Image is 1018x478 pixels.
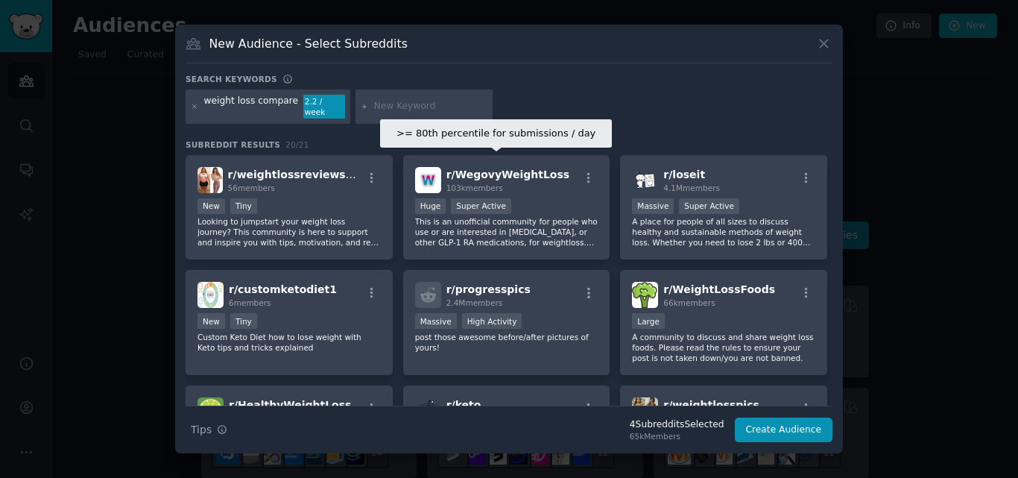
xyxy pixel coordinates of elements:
span: r/ progresspics [446,283,531,295]
div: New [197,313,225,329]
img: keto [415,397,441,424]
p: Looking to jumpstart your weight loss journey? This community is here to support and inspire you ... [197,216,381,248]
span: 6 members [229,298,271,307]
p: Custom Keto Diet how to lose weight with Keto tips and tricks explained [197,332,381,353]
h3: New Audience - Select Subreddits [209,36,408,51]
span: 4.1M members [663,183,720,192]
button: Tips [186,417,233,443]
img: WegovyWeightLoss [415,167,441,193]
span: r/ weightlosspics [663,399,759,411]
button: Create Audience [735,418,833,443]
div: Super Active [679,198,739,214]
span: r/ WegovyWeightLoss [446,169,569,180]
div: Massive [632,198,674,214]
input: New Keyword [374,100,487,113]
div: High Activity [462,313,522,329]
div: New [197,198,225,214]
div: Massive [415,313,457,329]
p: A place for people of all sizes to discuss healthy and sustainable methods of weight loss. Whethe... [632,216,815,248]
span: r/ loseit [663,169,705,180]
p: post those awesome before/after pictures of yours! [415,332,598,353]
img: loseit [632,167,658,193]
span: r/ HealthyWeightLoss [229,399,351,411]
h3: Search keywords [186,74,277,84]
div: Super Active [451,198,511,214]
span: 103k members [446,183,503,192]
span: r/ WeightLossFoods [663,283,775,295]
div: Tiny [230,198,257,214]
div: Large [632,313,665,329]
div: 65k Members [630,431,724,441]
div: Tiny [230,313,257,329]
div: 4 Subreddit s Selected [630,418,724,432]
img: WeightLossFoods [632,282,658,308]
span: r/ customketodiet1 [229,283,337,295]
span: r/ keto [446,399,481,411]
div: Huge [415,198,446,214]
img: customketodiet1 [197,282,224,308]
span: 56 members [228,183,275,192]
img: weightlosspics [632,397,658,424]
span: 2.4M members [446,298,503,307]
img: weightlossreviewsupp [197,167,223,193]
p: This is an unofficial community for people who use or are interested in [MEDICAL_DATA], or other ... [415,216,598,248]
div: 2.2 / week [303,95,345,119]
img: HealthyWeightLoss [197,397,224,424]
span: Subreddit Results [186,139,280,150]
div: weight loss compare [204,95,299,119]
span: r/ weightlossreviewsupp [228,169,368,180]
span: 66k members [663,298,715,307]
span: 20 / 21 [285,140,309,149]
span: Tips [191,422,212,438]
p: A community to discuss and share weight loss foods. Please read the rules to ensure your post is ... [632,332,815,363]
